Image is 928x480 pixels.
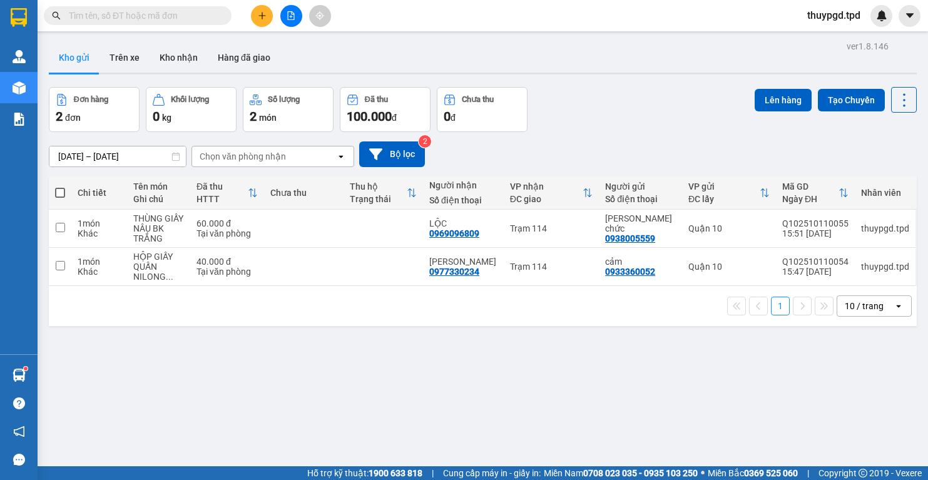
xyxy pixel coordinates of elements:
[782,194,839,204] div: Ngày ĐH
[268,95,300,104] div: Số lượng
[861,188,909,198] div: Nhân viên
[359,141,425,167] button: Bộ lọc
[13,113,26,126] img: solution-icon
[49,87,140,132] button: Đơn hàng2đơn
[307,466,422,480] span: Hỗ trợ kỹ thuật:
[899,5,920,27] button: caret-down
[208,43,280,73] button: Hàng đã giao
[429,180,497,190] div: Người nhận
[419,135,431,148] sup: 2
[259,113,277,123] span: món
[782,228,849,238] div: 15:51 [DATE]
[350,181,407,191] div: Thu hộ
[350,194,407,204] div: Trạng thái
[755,89,812,111] button: Lên hàng
[682,176,776,210] th: Toggle SortBy
[69,9,217,23] input: Tìm tên, số ĐT hoặc mã đơn
[605,181,676,191] div: Người gửi
[196,257,258,267] div: 40.000 đ
[309,5,331,27] button: aim
[13,369,26,382] img: warehouse-icon
[429,257,497,267] div: tuấn trung
[429,228,479,238] div: 0969096809
[510,262,593,272] div: Trạm 114
[190,176,264,210] th: Toggle SortBy
[708,466,798,480] span: Miền Bắc
[443,466,541,480] span: Cung cấp máy in - giấy in:
[432,466,434,480] span: |
[49,146,186,166] input: Select a date range.
[200,150,286,163] div: Chọn văn phòng nhận
[861,262,909,272] div: thuypgd.tpd
[344,176,423,210] th: Toggle SortBy
[847,39,889,53] div: ver 1.8.146
[605,213,676,233] div: bùi thị chức
[510,181,583,191] div: VP nhận
[688,194,760,204] div: ĐC lấy
[196,181,248,191] div: Đã thu
[11,8,27,27] img: logo-vxr
[78,257,121,267] div: 1 món
[251,5,273,27] button: plus
[270,188,337,198] div: Chưa thu
[894,301,904,311] svg: open
[365,95,388,104] div: Đã thu
[429,218,497,228] div: LỘC
[196,194,248,204] div: HTTT
[196,228,258,238] div: Tại văn phòng
[688,262,770,272] div: Quận 10
[243,87,334,132] button: Số lượng2món
[818,89,885,111] button: Tạo Chuyến
[510,223,593,233] div: Trạm 114
[287,11,295,20] span: file-add
[437,87,528,132] button: Chưa thu0đ
[13,81,26,94] img: warehouse-icon
[280,5,302,27] button: file-add
[78,218,121,228] div: 1 món
[78,267,121,277] div: Khác
[583,468,698,478] strong: 0708 023 035 - 0935 103 250
[13,454,25,466] span: message
[544,466,698,480] span: Miền Nam
[258,11,267,20] span: plus
[451,113,456,123] span: đ
[74,95,108,104] div: Đơn hàng
[776,176,855,210] th: Toggle SortBy
[904,10,915,21] span: caret-down
[146,87,237,132] button: Khối lượng0kg
[688,181,760,191] div: VP gửi
[797,8,870,23] span: thuypgd.tpd
[65,113,81,123] span: đơn
[153,109,160,124] span: 0
[701,471,705,476] span: ⚪️
[162,113,171,123] span: kg
[605,257,676,267] div: cảm
[99,43,150,73] button: Trên xe
[369,468,422,478] strong: 1900 633 818
[429,195,497,205] div: Số điện thoại
[340,87,431,132] button: Đã thu100.000đ
[13,397,25,409] span: question-circle
[49,43,99,73] button: Kho gửi
[782,257,849,267] div: Q102510110054
[605,267,655,277] div: 0933360052
[782,218,849,228] div: Q102510110055
[876,10,887,21] img: icon-new-feature
[771,297,790,315] button: 1
[845,300,884,312] div: 10 / trang
[782,181,839,191] div: Mã GD
[78,228,121,238] div: Khác
[744,468,798,478] strong: 0369 525 060
[861,223,909,233] div: thuypgd.tpd
[24,367,28,370] sup: 1
[133,181,184,191] div: Tên món
[605,233,655,243] div: 0938005559
[807,466,809,480] span: |
[859,469,867,477] span: copyright
[510,194,583,204] div: ĐC giao
[13,426,25,437] span: notification
[347,109,392,124] span: 100.000
[392,113,397,123] span: đ
[504,176,599,210] th: Toggle SortBy
[56,109,63,124] span: 2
